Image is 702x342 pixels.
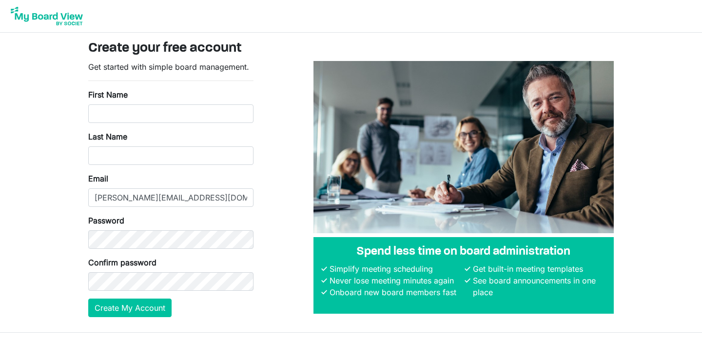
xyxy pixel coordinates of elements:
[327,286,463,298] li: Onboard new board members fast
[88,40,614,57] h3: Create your free account
[88,131,127,142] label: Last Name
[88,89,128,101] label: First Name
[8,4,86,28] img: My Board View Logo
[327,263,463,275] li: Simplify meeting scheduling
[88,257,156,268] label: Confirm password
[321,245,606,259] h4: Spend less time on board administration
[470,263,606,275] li: Get built-in meeting templates
[313,61,614,233] img: A photograph of board members sitting at a table
[88,62,249,72] span: Get started with simple board management.
[327,275,463,286] li: Never lose meeting minutes again
[470,275,606,298] li: See board announcements in one place
[88,215,124,226] label: Password
[88,173,108,184] label: Email
[88,299,172,317] button: Create My Account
